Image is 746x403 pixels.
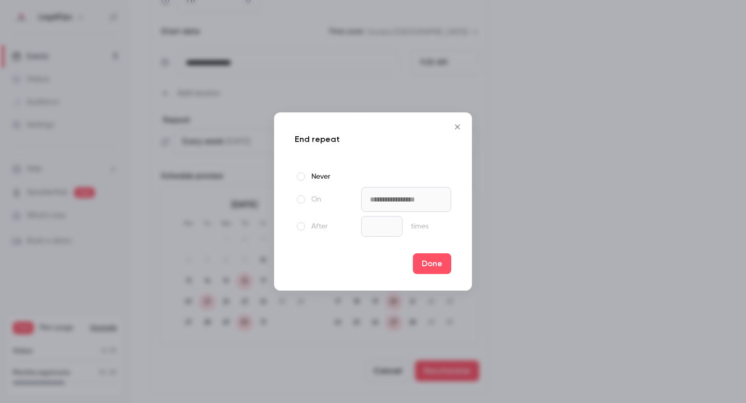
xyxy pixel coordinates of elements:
button: Done [413,253,451,274]
button: Close [447,117,468,137]
p: End repeat [295,133,451,146]
label: On [295,193,357,206]
label: After [295,220,357,233]
label: Never [295,170,357,183]
span: times [411,221,428,232]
